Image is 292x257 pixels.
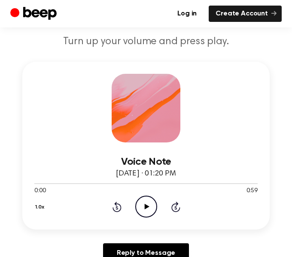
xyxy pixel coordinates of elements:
[10,6,59,22] a: Beep
[246,187,258,196] span: 0:59
[170,6,204,22] a: Log in
[34,200,48,215] button: 1.0x
[209,6,282,22] a: Create Account
[116,170,176,178] span: [DATE] · 01:20 PM
[34,187,46,196] span: 0:00
[10,35,282,48] p: Turn up your volume and press play.
[34,156,258,168] h3: Voice Note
